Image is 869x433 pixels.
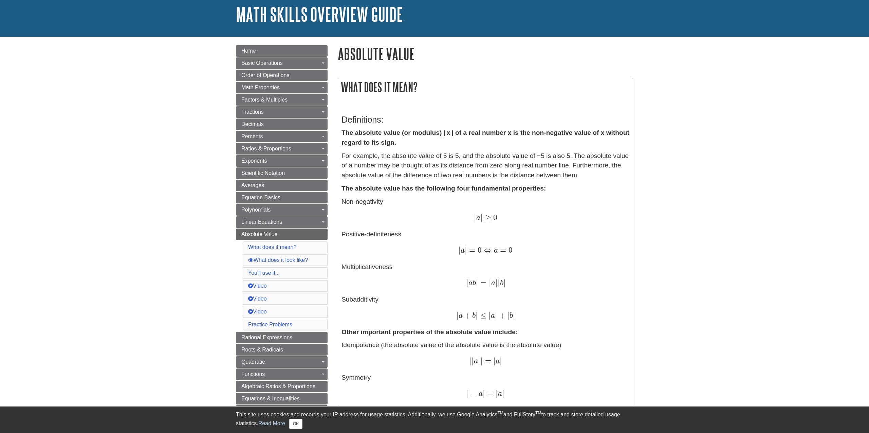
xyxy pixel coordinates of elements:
a: Decimals [236,119,328,130]
span: a [459,312,463,320]
span: Math Properties [241,85,280,90]
h2: What does it mean? [338,78,633,96]
a: Polynomials [236,204,328,216]
span: | [480,213,483,222]
a: Factors & Multiples [236,94,328,106]
span: Factors & Multiples [241,97,288,103]
span: | [480,356,483,365]
a: Order of Operations [236,70,328,81]
span: Decimals [241,121,264,127]
span: b [500,279,503,287]
a: Scientific Notation [236,167,328,179]
span: a [476,214,480,222]
span: | [496,389,498,398]
a: Percents [236,131,328,142]
span: Averages [241,182,264,188]
a: Home [236,45,328,57]
span: ≤ [478,311,486,320]
span: = [483,356,491,365]
span: 0 [491,213,498,222]
span: Ratios & Proportions [241,146,291,151]
span: a [492,247,498,254]
a: What does it look like? [248,257,308,263]
span: | [458,246,461,255]
a: Practice Problems [248,322,292,327]
a: Rational Expressions [236,332,328,343]
span: | [488,311,491,320]
span: | [467,389,469,398]
a: Video [248,283,267,289]
p: Non-negativity Positive-definiteness Multiplicativeness Subadditivity [341,197,629,321]
span: | [503,278,506,287]
span: = [485,389,494,398]
span: | [495,311,497,320]
span: = [498,246,506,255]
span: | [472,356,474,365]
a: Equation Basics [236,192,328,203]
span: b [470,312,476,320]
p: For example, the absolute value of 5 is 5, and the absolute value of −5 is also 5. The absolute v... [341,151,629,180]
span: a [468,279,473,287]
h3: Definitions: [341,115,629,125]
a: Ratios & Proportions [236,143,328,155]
span: Rational Expressions [241,335,292,340]
span: Quadratic [241,359,265,365]
span: 0 [506,246,513,255]
span: | [469,356,472,365]
span: a [491,312,495,320]
a: Averages [236,180,328,191]
span: | [498,278,500,287]
span: Exponents [241,158,267,164]
span: a [474,358,478,365]
a: Fractions [236,106,328,118]
a: Math Skills Overview Guide [236,4,403,25]
span: | [465,246,467,255]
span: b [473,279,476,287]
span: Polynomials [241,207,271,213]
a: Absolute Value [236,229,328,240]
span: | [507,311,510,320]
span: Scientific Notation [241,170,285,176]
a: Quadratic [236,356,328,368]
span: | [456,311,459,320]
span: | [478,356,480,365]
span: = [478,278,487,287]
span: | [513,311,515,320]
span: Fractions [241,109,264,115]
span: Linear Equations [241,219,282,225]
span: ≥ [483,213,491,222]
span: Roots & Radicals [241,347,283,353]
a: Equations & Inequalities [236,393,328,404]
a: Functions [236,368,328,380]
a: Video [248,296,267,302]
span: + [463,311,470,320]
a: What does it mean? [248,244,296,250]
span: | [483,389,485,398]
span: Order of Operations [241,72,289,78]
sup: TM [535,411,541,415]
span: + [497,311,505,320]
span: | [500,356,502,365]
a: Math Properties [236,82,328,93]
span: | [495,278,498,287]
a: Exponents [236,155,328,167]
strong: The absolute value has the following four fundamental properties: [341,185,546,192]
span: | [502,389,504,398]
span: a [461,247,465,254]
span: | [493,356,496,365]
span: Absolute Value [241,231,277,237]
strong: Other important properties of the absolute value include: [341,328,518,336]
a: Linear Equations [236,216,328,228]
span: b [510,312,513,320]
span: | [466,278,468,287]
a: Logarithms [236,405,328,417]
a: You'll use it... [248,270,280,276]
button: Close [289,419,302,429]
span: Home [241,48,256,54]
span: − [469,389,477,398]
h1: Absolute Value [338,45,633,62]
span: 0 [475,246,482,255]
span: Functions [241,371,265,377]
span: | [476,311,478,320]
a: Basic Operations [236,57,328,69]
